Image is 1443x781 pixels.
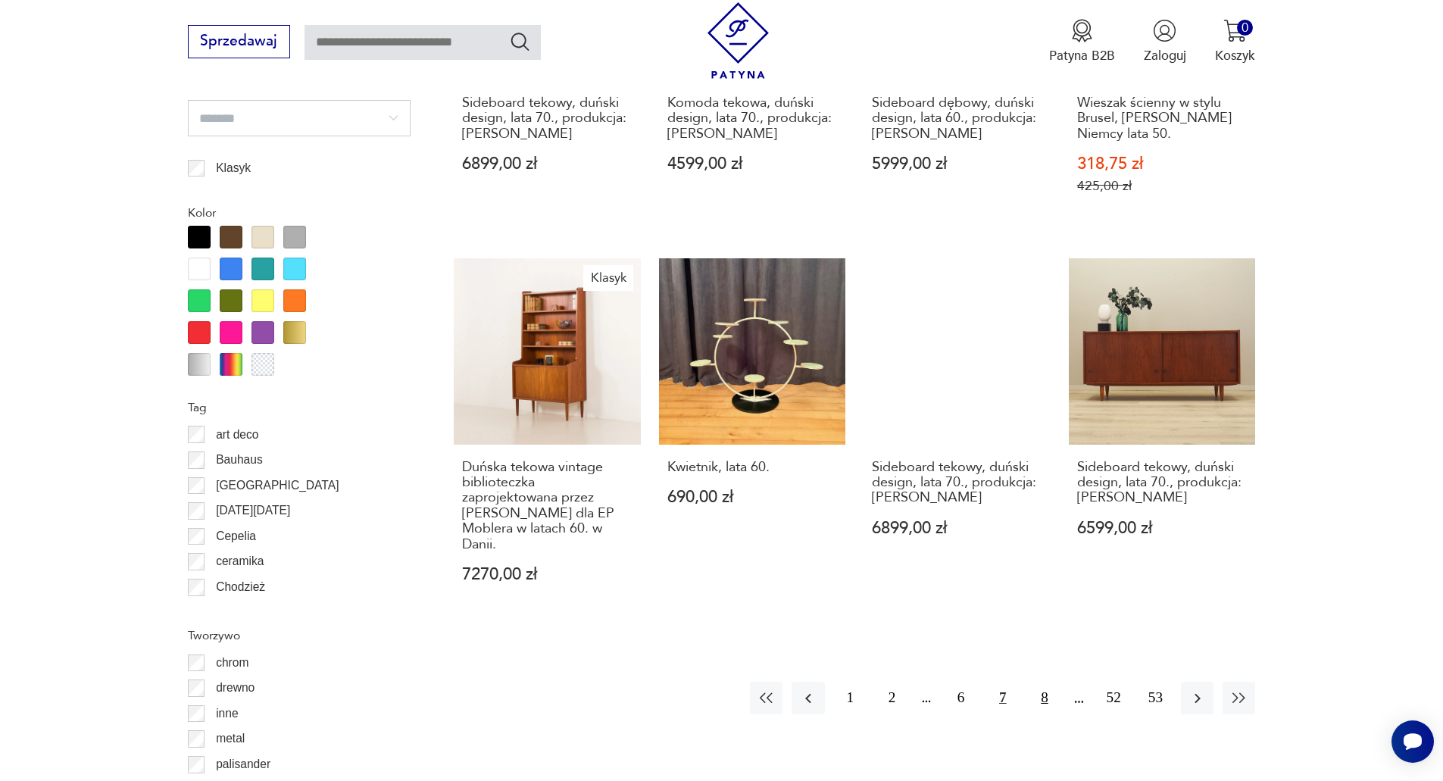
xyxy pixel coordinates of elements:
[188,25,290,58] button: Sprzedawaj
[1077,178,1248,194] p: 425,00 zł
[216,577,265,597] p: Chodzież
[667,156,838,172] p: 4599,00 zł
[1153,19,1176,42] img: Ikonka użytkownika
[216,729,245,748] p: metal
[700,2,776,79] img: Patyna - sklep z meblami i dekoracjami vintage
[216,476,339,495] p: [GEOGRAPHIC_DATA]
[188,626,411,645] p: Tworzywo
[1049,47,1115,64] p: Patyna B2B
[876,682,908,714] button: 2
[216,754,270,774] p: palisander
[1077,156,1248,172] p: 318,75 zł
[216,704,238,723] p: inne
[216,678,255,698] p: drewno
[216,526,256,546] p: Cepelia
[216,425,258,445] p: art deco
[1144,19,1186,64] button: Zaloguj
[1077,95,1248,142] h3: Wieszak ścienny w stylu Brusel, [PERSON_NAME] Niemcy lata 50.
[1077,520,1248,536] p: 6599,00 zł
[667,460,838,475] h3: Kwietnik, lata 60.
[188,36,290,48] a: Sprzedawaj
[1223,19,1247,42] img: Ikona koszyka
[667,489,838,505] p: 690,00 zł
[667,95,838,142] h3: Komoda tekowa, duński design, lata 70., produkcja: [PERSON_NAME]
[509,30,531,52] button: Szukaj
[872,95,1042,142] h3: Sideboard dębowy, duński design, lata 60., produkcja: [PERSON_NAME]
[1069,258,1256,618] a: Sideboard tekowy, duński design, lata 70., produkcja: DaniaSideboard tekowy, duński design, lata ...
[462,567,632,583] p: 7270,00 zł
[1139,682,1172,714] button: 53
[1391,720,1434,763] iframe: Smartsupp widget button
[864,258,1051,618] a: Sideboard tekowy, duński design, lata 70., produkcja: DaniaSideboard tekowy, duński design, lata ...
[216,158,251,178] p: Klasyk
[1215,47,1255,64] p: Koszyk
[986,682,1019,714] button: 7
[1098,682,1130,714] button: 52
[872,460,1042,506] h3: Sideboard tekowy, duński design, lata 70., produkcja: [PERSON_NAME]
[872,520,1042,536] p: 6899,00 zł
[216,501,290,520] p: [DATE][DATE]
[1049,19,1115,64] a: Ikona medaluPatyna B2B
[462,95,632,142] h3: Sideboard tekowy, duński design, lata 70., produkcja: [PERSON_NAME]
[188,398,411,417] p: Tag
[1237,20,1253,36] div: 0
[462,460,632,552] h3: Duńska tekowa vintage biblioteczka zaprojektowana przez [PERSON_NAME] dla EP Moblera w latach 60....
[216,551,264,571] p: ceramika
[454,258,641,618] a: KlasykDuńska tekowa vintage biblioteczka zaprojektowana przez Erika Petersena dla EP Moblera w la...
[1144,47,1186,64] p: Zaloguj
[462,156,632,172] p: 6899,00 zł
[216,450,263,470] p: Bauhaus
[188,203,411,223] p: Kolor
[945,682,977,714] button: 6
[872,156,1042,172] p: 5999,00 zł
[1049,19,1115,64] button: Patyna B2B
[659,258,846,618] a: Kwietnik, lata 60.Kwietnik, lata 60.690,00 zł
[834,682,867,714] button: 1
[216,653,248,673] p: chrom
[1070,19,1094,42] img: Ikona medalu
[1215,19,1255,64] button: 0Koszyk
[1077,460,1248,506] h3: Sideboard tekowy, duński design, lata 70., produkcja: [PERSON_NAME]
[216,603,261,623] p: Ćmielów
[1028,682,1060,714] button: 8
